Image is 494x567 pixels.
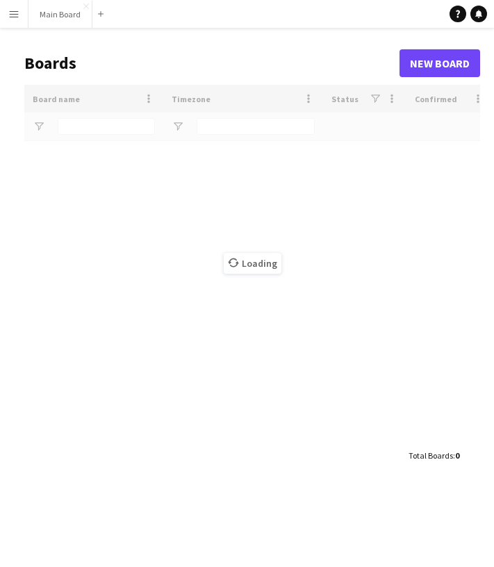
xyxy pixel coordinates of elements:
button: Main Board [28,1,92,28]
h1: Boards [24,53,400,74]
a: New Board [400,49,480,77]
div: : [409,442,459,469]
span: Loading [224,253,281,274]
span: Total Boards [409,450,453,461]
span: 0 [455,450,459,461]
